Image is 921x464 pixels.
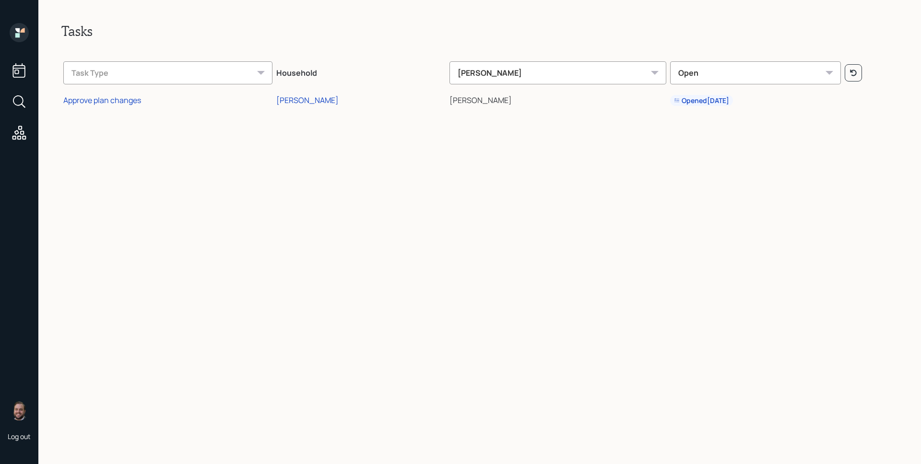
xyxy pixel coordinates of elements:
th: Household [274,55,448,88]
div: [PERSON_NAME] [276,95,339,105]
td: [PERSON_NAME] [448,88,668,110]
div: Open [670,61,840,84]
div: Approve plan changes [63,95,141,105]
div: [PERSON_NAME] [449,61,666,84]
img: james-distasi-headshot.png [10,401,29,420]
h2: Tasks [61,23,898,39]
div: Opened [DATE] [674,96,729,105]
div: Task Type [63,61,272,84]
div: Log out [8,432,31,441]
